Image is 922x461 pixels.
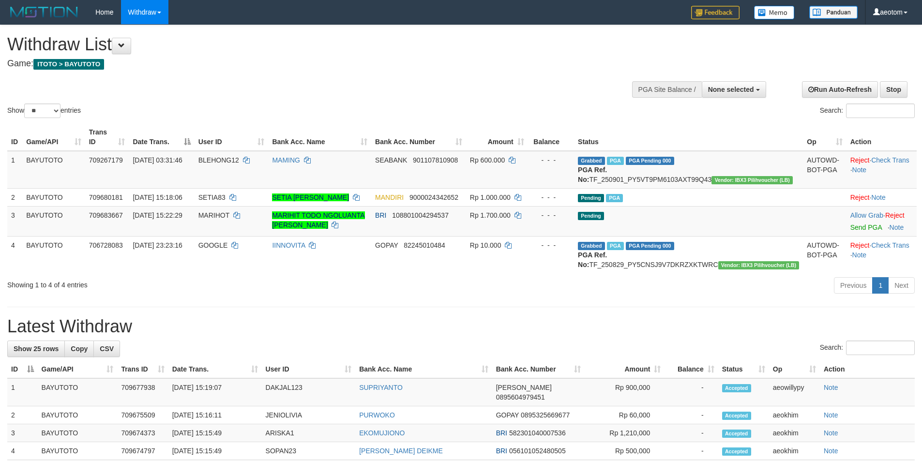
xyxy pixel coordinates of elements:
h4: Game: [7,59,605,69]
span: Copy 582301040007536 to clipboard [509,429,566,437]
span: Marked by aeokhim [606,194,623,202]
td: BAYUTOTO [38,406,118,424]
span: CSV [100,345,114,353]
a: Reject [850,193,870,201]
span: Copy 901107810908 to clipboard [413,156,458,164]
td: 1 [7,378,38,406]
a: Previous [834,277,873,294]
span: Copy 056101052480505 to clipboard [509,447,566,455]
th: Amount: activate to sort column ascending [466,123,528,151]
td: - [665,424,718,442]
span: BLEHONG12 [198,156,239,164]
td: [DATE] 15:19:07 [168,378,262,406]
td: aeokhim [769,424,820,442]
span: 709680181 [89,193,123,201]
a: IINNOVITA [272,241,305,249]
span: 709267179 [89,156,123,164]
span: GOOGLE [198,241,228,249]
th: Balance: activate to sort column ascending [665,360,718,378]
a: Reject [850,156,870,164]
td: BAYUTOTO [22,206,85,236]
span: [DATE] 15:18:06 [133,193,182,201]
td: 3 [7,424,38,442]
a: Next [888,277,915,294]
td: BAYUTOTO [22,151,85,189]
th: ID: activate to sort column descending [7,360,38,378]
a: MARIHIT TODO NGOLUANTA [PERSON_NAME] [272,211,364,229]
span: Accepted [722,430,751,438]
a: Check Trans [871,241,909,249]
td: JENIOLIVIA [262,406,356,424]
span: ITOTO > BAYUTOTO [33,59,104,70]
span: MARIHOT [198,211,229,219]
th: Action [846,123,917,151]
td: BAYUTOTO [38,424,118,442]
span: GOPAY [375,241,398,249]
span: Copy 0895604979451 to clipboard [496,393,545,401]
span: Copy 0895325669677 to clipboard [521,411,570,419]
a: Note [824,429,838,437]
span: PGA Pending [626,157,674,165]
label: Show entries [7,104,81,118]
a: EKOMUJIONO [359,429,405,437]
a: Stop [880,81,907,98]
span: Marked by aeojona [607,242,624,250]
td: SOPAN23 [262,442,356,460]
td: AUTOWD-BOT-PGA [803,151,846,189]
span: BRI [496,429,507,437]
td: 709674797 [117,442,168,460]
img: Button%20Memo.svg [754,6,795,19]
th: Bank Acc. Number: activate to sort column ascending [492,360,585,378]
a: Copy [64,341,94,357]
a: SUPRIYANTO [359,384,403,391]
span: Show 25 rows [14,345,59,353]
a: PURWOKO [359,411,395,419]
span: Pending [578,212,604,220]
a: Run Auto-Refresh [802,81,878,98]
a: Note [871,193,886,201]
span: 709683667 [89,211,123,219]
span: Accepted [722,412,751,420]
th: Game/API: activate to sort column ascending [22,123,85,151]
td: ARISKA1 [262,424,356,442]
td: - [665,378,718,406]
td: Rp 60,000 [585,406,665,424]
td: BAYUTOTO [38,378,118,406]
th: Date Trans.: activate to sort column descending [129,123,194,151]
img: panduan.png [809,6,858,19]
a: Note [852,166,867,174]
th: Op: activate to sort column ascending [803,123,846,151]
span: BRI [375,211,386,219]
a: Note [824,411,838,419]
th: Bank Acc. Number: activate to sort column ascending [371,123,466,151]
th: ID [7,123,22,151]
td: BAYUTOTO [22,188,85,206]
b: PGA Ref. No: [578,166,607,183]
td: 1 [7,151,22,189]
a: Note [890,223,904,231]
a: Allow Grab [850,211,883,219]
span: [DATE] 15:22:29 [133,211,182,219]
td: TF_250901_PY5VT9PM6103AXT99Q43 [574,151,803,189]
span: MANDIRI [375,193,404,201]
button: None selected [702,81,766,98]
img: MOTION_logo.png [7,5,81,19]
div: - - - [532,155,570,165]
a: Note [824,447,838,455]
th: Bank Acc. Name: activate to sort column ascending [268,123,371,151]
span: Rp 1.700.000 [470,211,511,219]
th: Game/API: activate to sort column ascending [38,360,118,378]
td: Rp 1,210,000 [585,424,665,442]
h1: Withdraw List [7,35,605,54]
a: Check Trans [871,156,909,164]
div: PGA Site Balance / [632,81,702,98]
span: GOPAY [496,411,519,419]
th: User ID: activate to sort column ascending [195,123,269,151]
div: - - - [532,210,570,220]
a: Reject [885,211,905,219]
span: Marked by aeocindy [607,157,624,165]
span: Rp 1.000.000 [470,193,511,201]
td: DAKJAL123 [262,378,356,406]
span: PGA Pending [626,242,674,250]
span: Pending [578,194,604,202]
